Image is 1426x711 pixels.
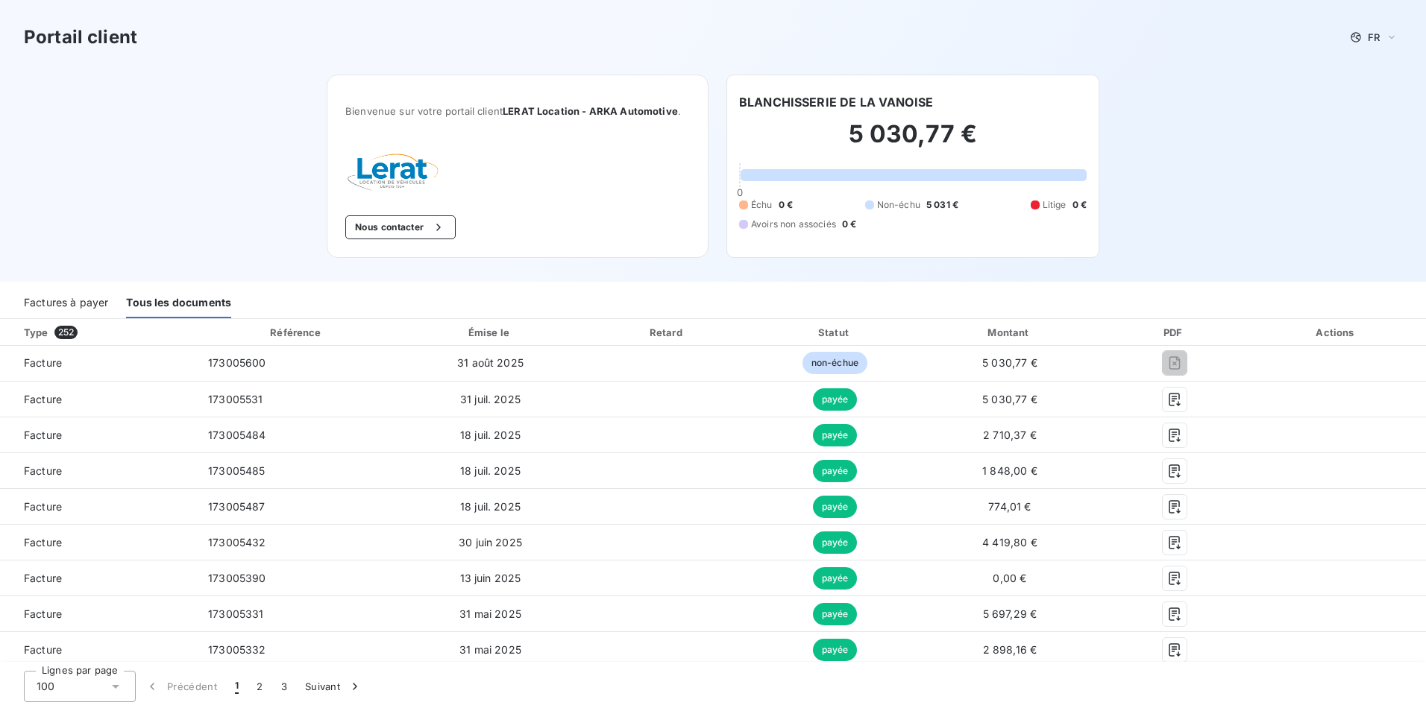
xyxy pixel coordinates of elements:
[460,464,521,477] span: 18 juil. 2025
[12,464,184,478] span: Facture
[755,325,914,340] div: Statut
[12,499,184,514] span: Facture
[802,352,867,374] span: non-échue
[12,642,184,657] span: Facture
[12,535,184,550] span: Facture
[460,500,521,513] span: 18 juil. 2025
[460,429,521,441] span: 18 juil. 2025
[459,643,521,656] span: 31 mai 2025
[920,325,1099,340] div: Montant
[751,218,836,231] span: Avoirs non associés
[208,393,263,405] span: 173005531
[208,572,266,584] span: 173005390
[24,287,108,318] div: Factures à payer
[12,607,184,622] span: Facture
[813,388,858,411] span: payée
[779,198,793,212] span: 0 €
[983,643,1037,656] span: 2 898,16 €
[813,603,858,625] span: payée
[982,464,1037,477] span: 1 848,00 €
[877,198,920,212] span: Non-échu
[272,671,296,702] button: 3
[751,198,773,212] span: Échu
[54,326,78,339] span: 252
[813,424,858,446] span: payée
[982,536,1037,549] span: 4 419,80 €
[993,572,1026,584] span: 0,00 €
[1105,325,1243,340] div: PDF
[401,325,579,340] div: Émise le
[813,639,858,661] span: payée
[1368,31,1380,43] span: FR
[1043,198,1067,212] span: Litige
[585,325,749,340] div: Retard
[1250,325,1423,340] div: Actions
[842,218,856,231] span: 0 €
[12,392,184,407] span: Facture
[208,356,266,369] span: 173005600
[460,572,521,584] span: 13 juin 2025
[208,429,266,441] span: 173005484
[813,496,858,518] span: payée
[126,287,231,318] div: Tous les documents
[982,356,1037,369] span: 5 030,77 €
[208,643,266,656] span: 173005332
[926,198,958,212] span: 5 031 €
[296,671,371,702] button: Suivant
[460,393,521,405] span: 31 juil. 2025
[270,326,321,338] div: Référence
[248,671,271,702] button: 2
[982,393,1037,405] span: 5 030,77 €
[813,567,858,590] span: payée
[739,119,1087,164] h2: 5 030,77 €
[208,607,263,620] span: 173005331
[12,428,184,443] span: Facture
[235,679,239,694] span: 1
[12,355,184,370] span: Facture
[983,429,1037,441] span: 2 710,37 €
[345,215,456,239] button: Nous contacter
[208,536,266,549] span: 173005432
[136,671,226,702] button: Précédent
[226,671,248,702] button: 1
[813,531,858,554] span: payée
[983,607,1037,620] span: 5 697,29 €
[459,536,522,549] span: 30 juin 2025
[12,571,184,586] span: Facture
[503,105,678,117] span: LERAT Location - ARKA Automotive
[988,500,1031,513] span: 774,01 €
[457,356,524,369] span: 31 août 2025
[459,607,521,620] span: 31 mai 2025
[345,105,690,117] span: Bienvenue sur votre portail client .
[813,460,858,482] span: payée
[345,153,441,192] img: Company logo
[208,464,265,477] span: 173005485
[24,24,137,51] h3: Portail client
[15,325,193,340] div: Type
[37,679,54,694] span: 100
[737,186,743,198] span: 0
[208,500,265,513] span: 173005487
[739,93,933,111] h6: BLANCHISSERIE DE LA VANOISE
[1072,198,1087,212] span: 0 €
